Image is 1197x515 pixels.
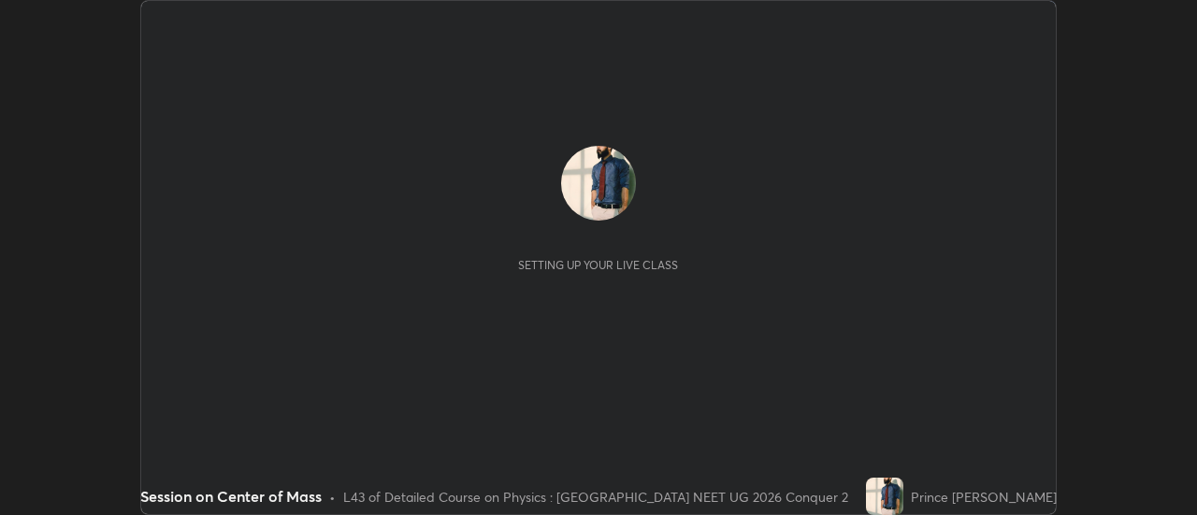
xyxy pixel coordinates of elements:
div: Setting up your live class [518,258,678,272]
img: 96122d21c5e7463d91715a36403f4a25.jpg [866,478,903,515]
img: 96122d21c5e7463d91715a36403f4a25.jpg [561,146,636,221]
div: Prince [PERSON_NAME] [911,487,1057,507]
div: Session on Center of Mass [140,485,322,508]
div: • [329,487,336,507]
div: L43 of Detailed Course on Physics : [GEOGRAPHIC_DATA] NEET UG 2026 Conquer 2 [343,487,848,507]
